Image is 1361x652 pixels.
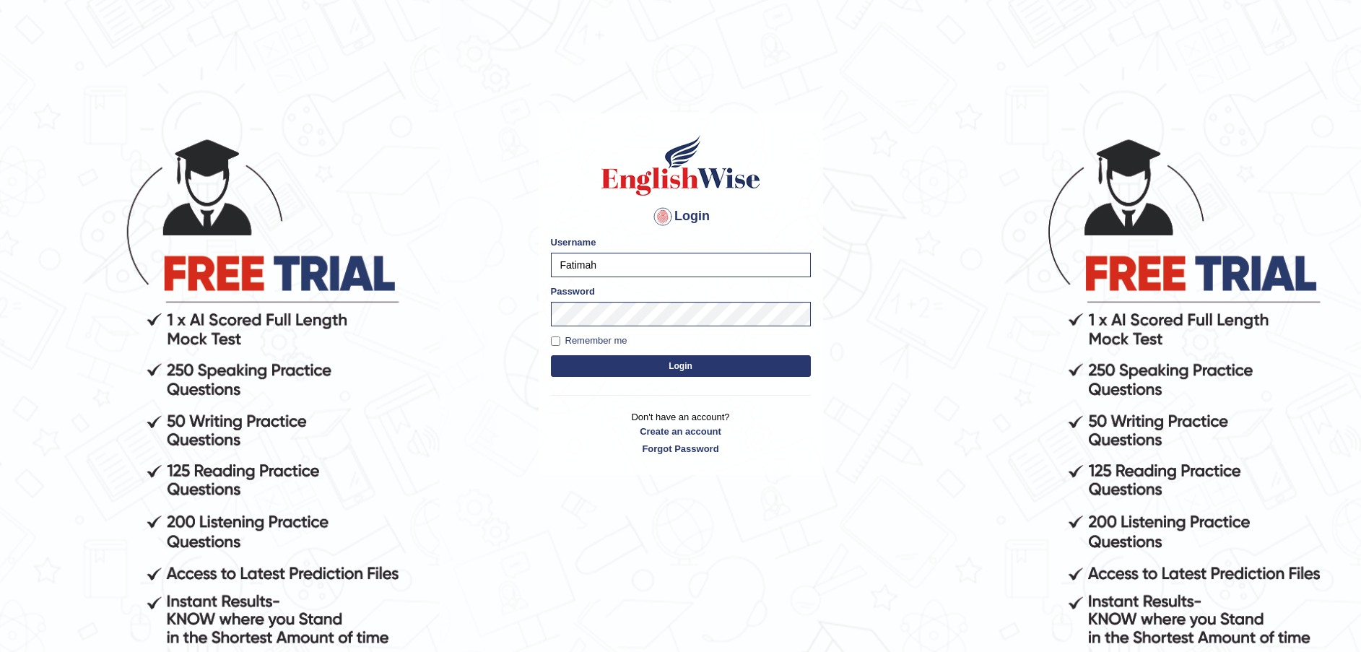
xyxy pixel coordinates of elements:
h4: Login [551,205,811,228]
a: Create an account [551,425,811,438]
a: Forgot Password [551,442,811,456]
input: Remember me [551,336,560,346]
img: Logo of English Wise sign in for intelligent practice with AI [599,133,763,198]
label: Remember me [551,334,627,348]
button: Login [551,355,811,377]
p: Don't have an account? [551,410,811,455]
label: Username [551,235,596,249]
label: Password [551,284,595,298]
